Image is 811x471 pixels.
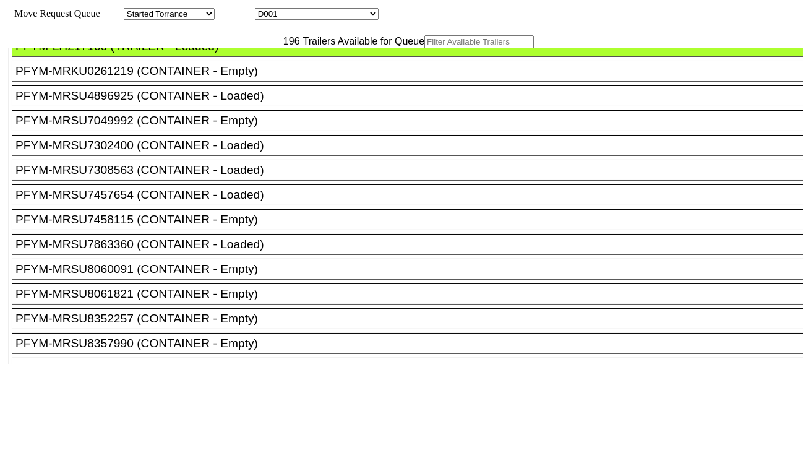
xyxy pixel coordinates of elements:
div: PFYM-MRSU8060091 (CONTAINER - Empty) [15,262,810,276]
span: 196 [277,36,300,46]
span: Trailers Available for Queue [300,36,425,46]
div: PFYM-MRSU8785128 (CONTAINER - Loaded) [15,361,810,375]
span: Move Request Queue [8,8,100,19]
div: PFYM-MRSU4896925 (CONTAINER - Loaded) [15,89,810,103]
div: PFYM-MRSU8357990 (CONTAINER - Empty) [15,337,810,350]
input: Filter Available Trailers [424,35,534,48]
div: PFYM-MRKU0261219 (CONTAINER - Empty) [15,64,810,78]
div: PFYM-MRSU7302400 (CONTAINER - Loaded) [15,139,810,152]
div: PFYM-MRSU7458115 (CONTAINER - Empty) [15,213,810,227]
div: PFYM-MRSU7863360 (CONTAINER - Loaded) [15,238,810,251]
div: PFYM-MRSU7049992 (CONTAINER - Empty) [15,114,810,127]
div: PFYM-MRSU7457654 (CONTAINER - Loaded) [15,188,810,202]
div: PFYM-MRSU7308563 (CONTAINER - Loaded) [15,163,810,177]
span: Area [102,8,121,19]
span: Location [217,8,252,19]
div: PFYM-MRSU8061821 (CONTAINER - Empty) [15,287,810,301]
div: PFYM-MRSU8352257 (CONTAINER - Empty) [15,312,810,326]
